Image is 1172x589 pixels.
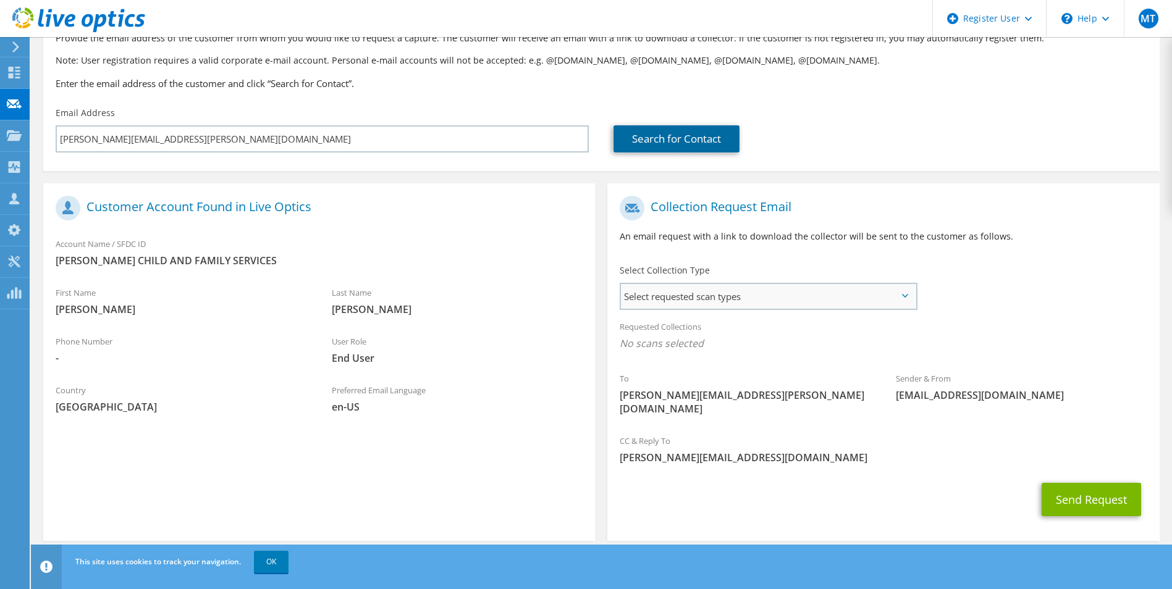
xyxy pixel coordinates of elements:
[332,303,583,316] span: [PERSON_NAME]
[1139,9,1158,28] span: MT
[613,125,740,152] a: Search for Contact
[896,388,1147,402] span: [EMAIL_ADDRESS][DOMAIN_NAME]
[319,280,596,322] div: Last Name
[620,230,1147,243] p: An email request with a link to download the collector will be sent to the customer as follows.
[43,377,319,420] div: Country
[319,328,596,371] div: User Role
[56,400,307,414] span: [GEOGRAPHIC_DATA]
[56,77,1147,90] h3: Enter the email address of the customer and click “Search for Contact”.
[620,388,871,416] span: [PERSON_NAME][EMAIL_ADDRESS][PERSON_NAME][DOMAIN_NAME]
[620,451,1147,464] span: [PERSON_NAME][EMAIL_ADDRESS][DOMAIN_NAME]
[620,196,1140,220] h1: Collection Request Email
[620,336,1147,350] span: No scans selected
[607,314,1159,359] div: Requested Collections
[43,280,319,322] div: First Name
[56,196,576,220] h1: Customer Account Found in Live Optics
[332,400,583,414] span: en-US
[75,556,241,567] span: This site uses cookies to track your navigation.
[319,377,596,420] div: Preferred Email Language
[332,351,583,365] span: End User
[56,31,1147,45] p: Provide the email address of the customer from whom you would like to request a capture. The cust...
[56,107,115,119] label: Email Address
[620,264,710,277] label: Select Collection Type
[56,303,307,316] span: [PERSON_NAME]
[621,284,915,309] span: Select requested scan types
[56,254,583,267] span: [PERSON_NAME] CHILD AND FAMILY SERVICES
[1042,483,1141,516] button: Send Request
[43,231,595,274] div: Account Name / SFDC ID
[43,328,319,371] div: Phone Number
[254,551,289,573] a: OK
[607,366,883,422] div: To
[1061,13,1073,24] svg: \n
[607,428,1159,470] div: CC & Reply To
[56,54,1147,67] p: Note: User registration requires a valid corporate e-mail account. Personal e-mail accounts will ...
[883,366,1160,408] div: Sender & From
[56,351,307,365] span: -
